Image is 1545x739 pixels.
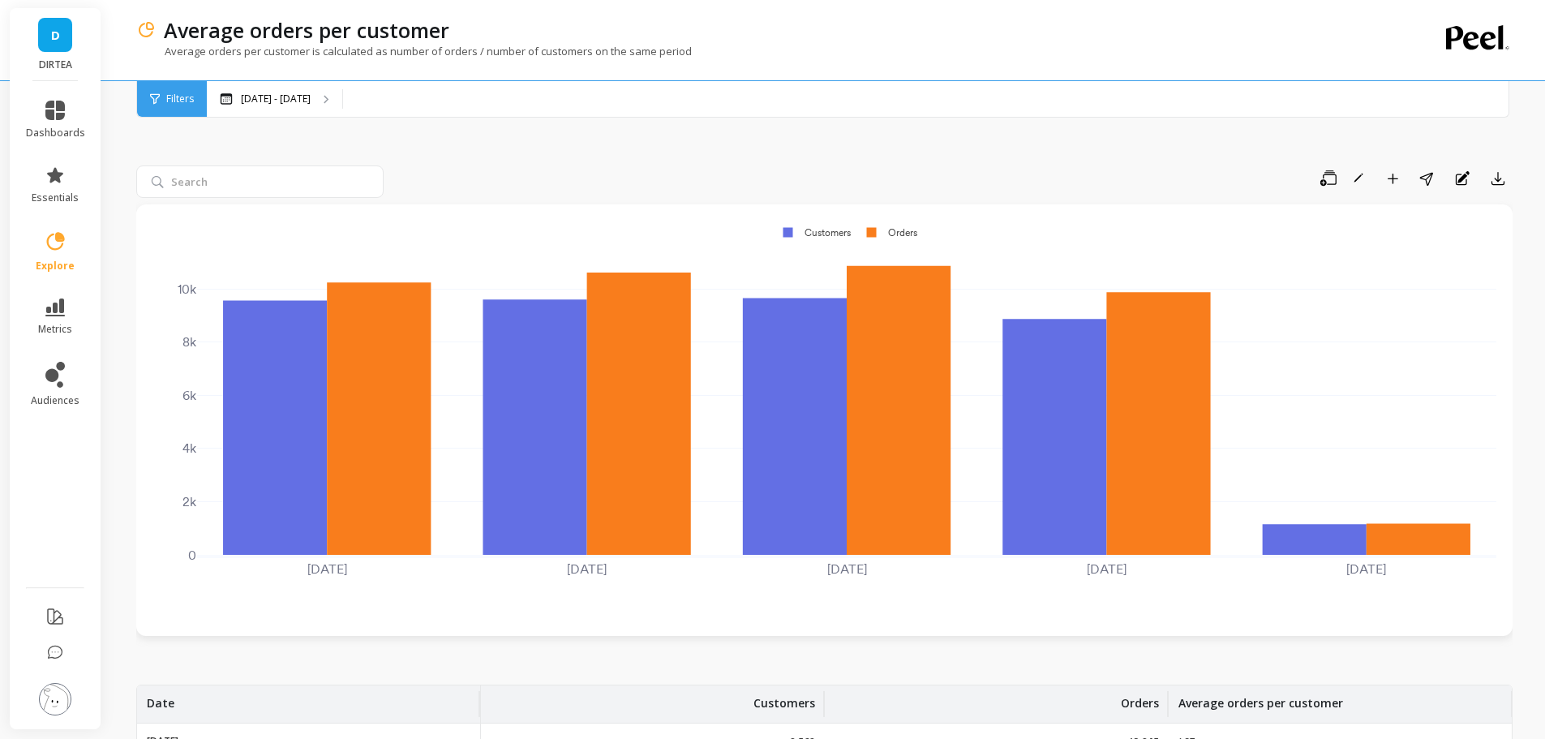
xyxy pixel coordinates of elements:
p: [DATE] - [DATE] [241,92,311,105]
span: audiences [31,394,79,407]
p: Average orders per customer is calculated as number of orders / number of customers on the same p... [136,44,692,58]
p: Date [147,685,174,711]
img: profile picture [39,683,71,715]
span: Filters [166,92,194,105]
p: DIRTEA [26,58,85,71]
img: header icon [136,20,156,40]
p: Average orders per customer [164,16,449,44]
span: explore [36,260,75,273]
span: dashboards [26,127,85,140]
span: metrics [38,323,72,336]
p: Orders [1121,685,1159,711]
span: essentials [32,191,79,204]
p: Customers [753,685,815,711]
p: Average orders per customer [1178,685,1343,711]
input: Search [136,165,384,198]
span: D [51,26,60,45]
